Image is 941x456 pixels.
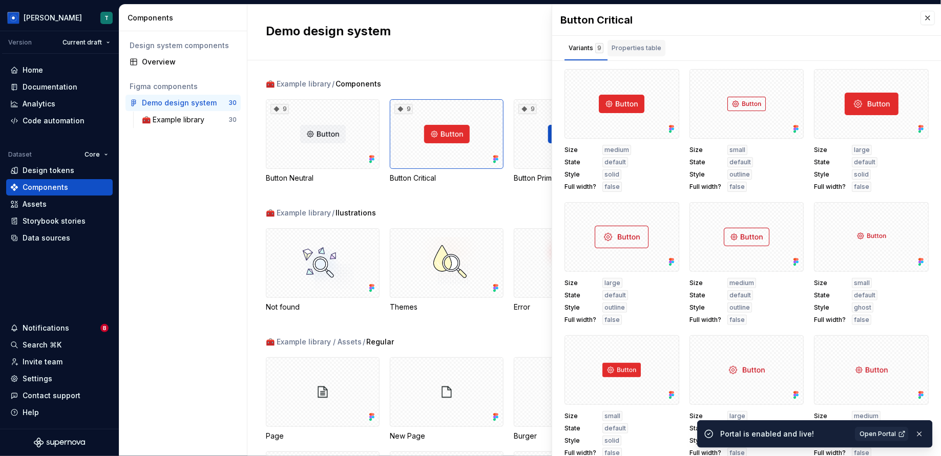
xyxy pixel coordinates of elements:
button: Contact support [6,387,113,404]
div: Button Neutral [266,173,380,183]
div: 🧰 Example library / Assets [266,337,362,347]
span: Full width? [689,183,721,191]
div: Not found [266,302,380,312]
button: [PERSON_NAME]T [2,7,117,29]
div: Search ⌘K [23,340,61,350]
span: medium [604,146,629,154]
div: Page [266,357,380,441]
div: Dataset [8,150,32,159]
a: Data sources [6,230,113,246]
span: 8 [100,324,109,332]
span: State [814,291,846,299]
span: false [854,183,869,191]
div: Button Critical [560,13,910,27]
div: Components [23,182,68,192]
span: Style [689,303,721,312]
div: Components [128,13,243,23]
span: Size [564,146,596,154]
div: Overview [142,57,237,67]
span: Size [564,279,596,287]
span: Size [689,279,721,287]
span: Full width? [689,316,721,324]
div: Home [23,65,43,75]
span: State [814,158,846,166]
span: default [729,158,751,166]
div: Design tokens [23,165,74,176]
div: 9 [270,104,289,114]
span: Open Portal [860,430,896,438]
span: / [363,337,365,347]
span: Style [689,170,721,179]
div: Version [8,38,32,47]
a: Invite team [6,354,113,370]
div: 9Button Critical [390,99,504,183]
span: / [332,79,334,89]
div: 9 [394,104,413,114]
span: Style [564,303,596,312]
div: Button Critical [390,173,504,183]
span: / [332,208,334,218]
a: Analytics [6,96,113,112]
span: Full width? [564,183,596,191]
div: Burger [514,431,628,441]
img: 049812b6-2877-400d-9dc9-987621144c16.png [7,12,19,24]
span: large [854,146,870,154]
a: Settings [6,371,113,387]
span: default [854,291,875,299]
div: Demo design system [142,98,217,108]
div: Data sources [23,233,70,243]
span: Size [564,412,596,420]
span: default [729,291,751,299]
div: 🧰 Example library [142,115,208,125]
span: outline [729,303,750,312]
div: 9 [518,104,537,114]
div: Notifications [23,323,69,333]
div: Design system components [130,40,237,51]
div: Help [23,407,39,418]
div: Error [514,302,628,312]
a: Demo design system30 [126,95,241,111]
span: small [729,146,745,154]
span: outline [729,170,750,179]
span: small [604,412,620,420]
button: Search ⌘K [6,337,113,353]
div: Not found [266,228,380,312]
span: default [604,424,626,432]
span: default [854,158,875,166]
span: large [604,279,620,287]
span: llustrations [336,208,376,218]
div: Figma components [130,81,237,92]
div: Settings [23,374,52,384]
span: false [854,316,869,324]
div: Page [266,431,380,441]
span: Current draft [62,38,102,47]
span: Style [814,170,846,179]
span: Full width? [814,316,846,324]
div: 9Button Primary [514,99,628,183]
span: State [564,424,596,432]
button: Core [80,147,113,162]
a: Components [6,179,113,196]
span: medium [729,279,754,287]
div: Code automation [23,116,85,126]
div: Button Primary [514,173,628,183]
div: Properties table [612,43,661,53]
a: 🧰 Example library30 [138,112,241,128]
h2: Demo design system [266,23,636,39]
span: Size [689,146,721,154]
div: Assets [23,199,47,209]
div: 9 [595,43,603,53]
span: false [729,316,745,324]
span: State [689,291,721,299]
span: Size [814,279,846,287]
a: Overview [126,54,241,70]
span: default [604,158,626,166]
div: T [104,14,109,22]
span: State [564,291,596,299]
span: outline [604,303,625,312]
button: Notifications8 [6,320,113,336]
span: Full width? [814,183,846,191]
span: State [564,158,596,166]
a: Home [6,62,113,78]
span: Style [564,170,596,179]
